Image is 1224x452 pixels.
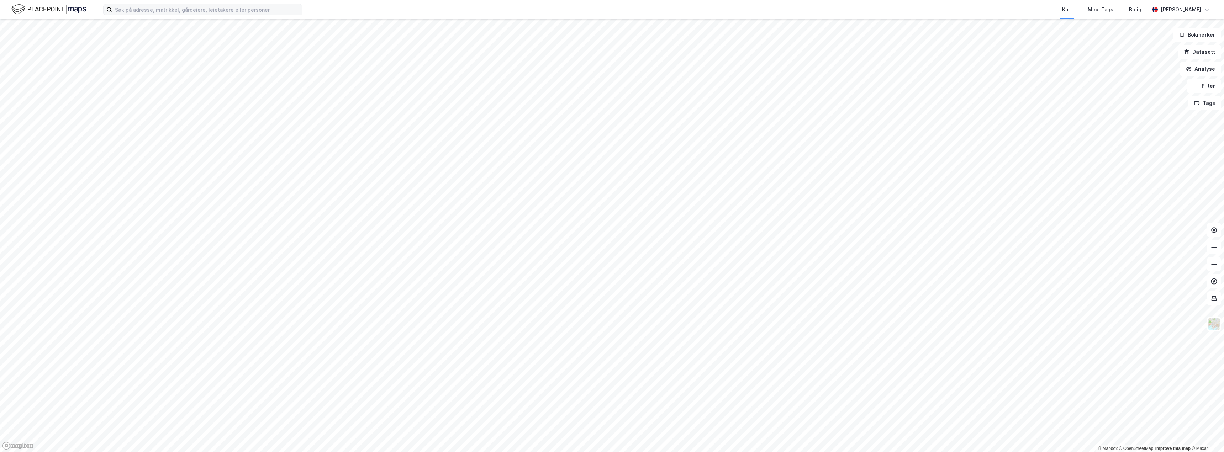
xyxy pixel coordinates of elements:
button: Filter [1187,79,1221,93]
div: [PERSON_NAME] [1161,5,1201,14]
button: Bokmerker [1173,28,1221,42]
button: Tags [1188,96,1221,110]
img: logo.f888ab2527a4732fd821a326f86c7f29.svg [11,3,86,16]
div: Kart [1062,5,1072,14]
a: Mapbox homepage [2,442,33,450]
button: Analyse [1180,62,1221,76]
div: Mine Tags [1088,5,1113,14]
input: Søk på adresse, matrikkel, gårdeiere, leietakere eller personer [112,4,302,15]
img: Z [1207,317,1221,331]
iframe: Chat Widget [1188,418,1224,452]
button: Datasett [1178,45,1221,59]
a: Mapbox [1098,446,1118,451]
div: Bolig [1129,5,1141,14]
a: Improve this map [1155,446,1191,451]
a: OpenStreetMap [1119,446,1154,451]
